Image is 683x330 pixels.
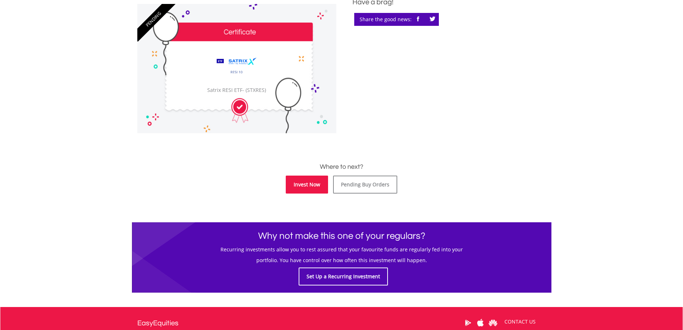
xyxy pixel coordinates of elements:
a: Pending Buy Orders [333,176,397,194]
span: - (STXRES) [242,87,266,93]
h5: portfolio. You have control over how often this investment will happen. [137,257,546,264]
div: Satrix RESI ETF [202,87,271,94]
h1: Why not make this one of your regulars? [137,229,546,242]
a: Set Up a Recurring Investment [299,268,388,285]
img: EQU.ZA.STXRES.png [210,51,263,83]
div: Share the good news: [354,13,439,26]
a: Invest Now [286,176,328,194]
h3: Where to next? [137,162,546,172]
h5: Recurring investments allow you to rest assured that your favourite funds are regularly fed into ... [137,246,546,253]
